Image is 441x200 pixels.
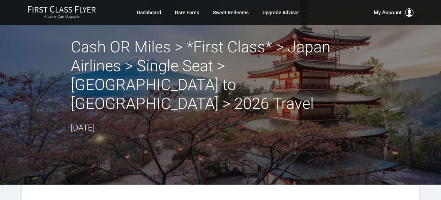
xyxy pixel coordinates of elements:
[374,8,402,17] span: My Account
[137,6,161,19] a: Dashboard
[263,6,299,19] a: Upgrade Advisor
[374,8,413,17] button: My Account
[213,6,249,19] a: Sweet Redeems
[28,6,96,13] img: First Class Flyer
[28,14,96,19] small: Anyone Can Upgrade
[71,38,371,113] h2: Cash OR Miles > *First Class* > Japan Airlines > Single Seat > [GEOGRAPHIC_DATA] to [GEOGRAPHIC_D...
[71,123,95,133] time: [DATE]
[175,6,199,19] a: Rare Fares
[28,6,96,20] a: First Class FlyerAnyone Can Upgrade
